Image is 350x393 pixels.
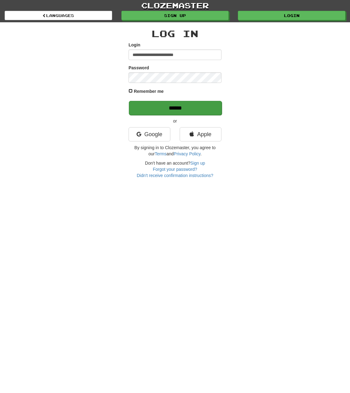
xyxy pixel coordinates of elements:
a: Login [238,11,345,20]
p: or [129,118,221,124]
label: Login [129,42,140,48]
h2: Log In [129,28,221,39]
a: Apple [180,127,221,141]
a: Terms [155,151,166,156]
a: Didn't receive confirmation instructions? [137,173,213,178]
a: Sign up [190,161,205,166]
label: Password [129,65,149,71]
p: By signing in to Clozemaster, you agree to our and . [129,145,221,157]
a: Privacy Policy [174,151,200,156]
a: Forgot your password? [153,167,197,172]
div: Don't have an account? [129,160,221,179]
a: Sign up [121,11,229,20]
a: Languages [5,11,112,20]
a: Google [129,127,170,141]
label: Remember me [134,88,164,94]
